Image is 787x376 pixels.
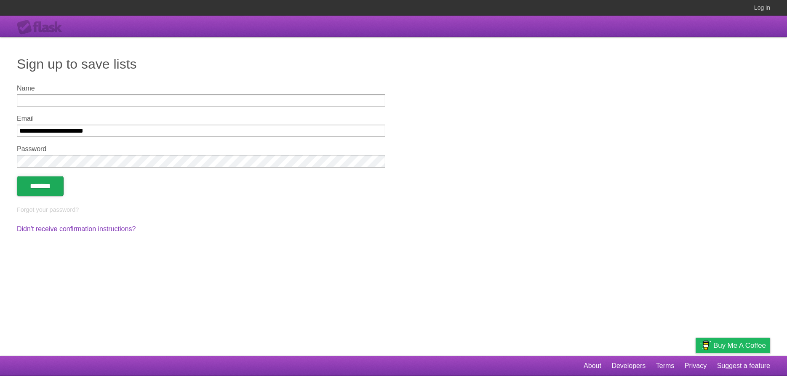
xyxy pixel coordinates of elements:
[17,206,79,213] a: Forgot your password?
[685,358,707,374] a: Privacy
[17,85,385,92] label: Name
[656,358,675,374] a: Terms
[17,145,385,153] label: Password
[696,338,770,353] a: Buy me a coffee
[611,358,646,374] a: Developers
[713,338,766,353] span: Buy me a coffee
[17,115,385,123] label: Email
[17,20,67,35] div: Flask
[584,358,601,374] a: About
[17,225,136,232] a: Didn't receive confirmation instructions?
[700,338,711,352] img: Buy me a coffee
[717,358,770,374] a: Suggest a feature
[17,54,770,74] h1: Sign up to save lists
